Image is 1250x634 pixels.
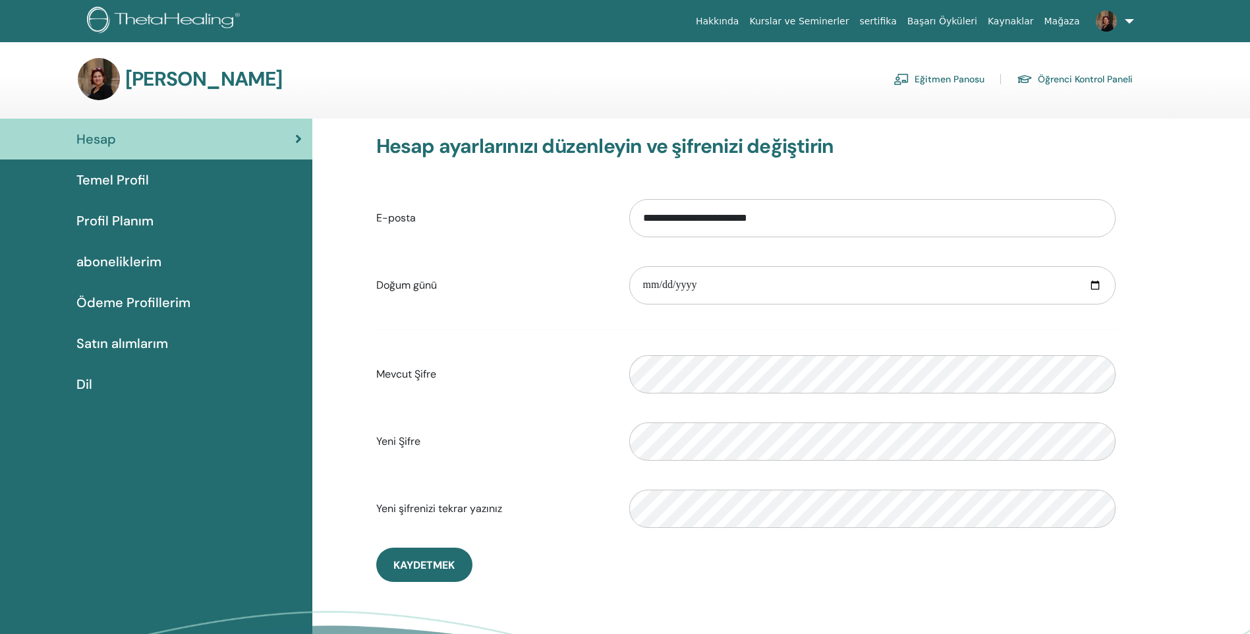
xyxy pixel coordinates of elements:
[366,429,619,454] label: Yeni Şifre
[691,9,745,34] a: Hakkında
[894,73,909,85] img: chalkboard-teacher.svg
[744,9,854,34] a: Kurslar ve Seminerler
[125,67,283,91] h3: [PERSON_NAME]
[366,362,619,387] label: Mevcut Şifre
[1038,9,1085,34] a: Mağaza
[376,548,472,582] button: Kaydetmek
[87,7,244,36] img: logo.png
[366,206,619,231] label: E-posta
[76,129,116,149] span: Hesap
[366,496,619,521] label: Yeni şifrenizi tekrar yazınız
[78,58,120,100] img: default.jpg
[76,252,161,272] span: aboneliklerim
[1096,11,1117,32] img: default.jpg
[76,293,190,312] span: Ödeme Profillerim
[76,211,154,231] span: Profil Planım
[902,9,982,34] a: Başarı Öyküleri
[1017,69,1133,90] a: Öğrenci Kontrol Paneli
[76,374,92,394] span: Dil
[982,9,1039,34] a: Kaynaklar
[76,333,168,353] span: Satın alımlarım
[376,134,1116,158] h3: Hesap ayarlarınızı düzenleyin ve şifrenizi değiştirin
[393,558,455,572] span: Kaydetmek
[894,69,984,90] a: Eğitmen Panosu
[1017,74,1033,85] img: graduation-cap.svg
[854,9,901,34] a: sertifika
[76,170,149,190] span: Temel Profil
[366,273,619,298] label: Doğum günü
